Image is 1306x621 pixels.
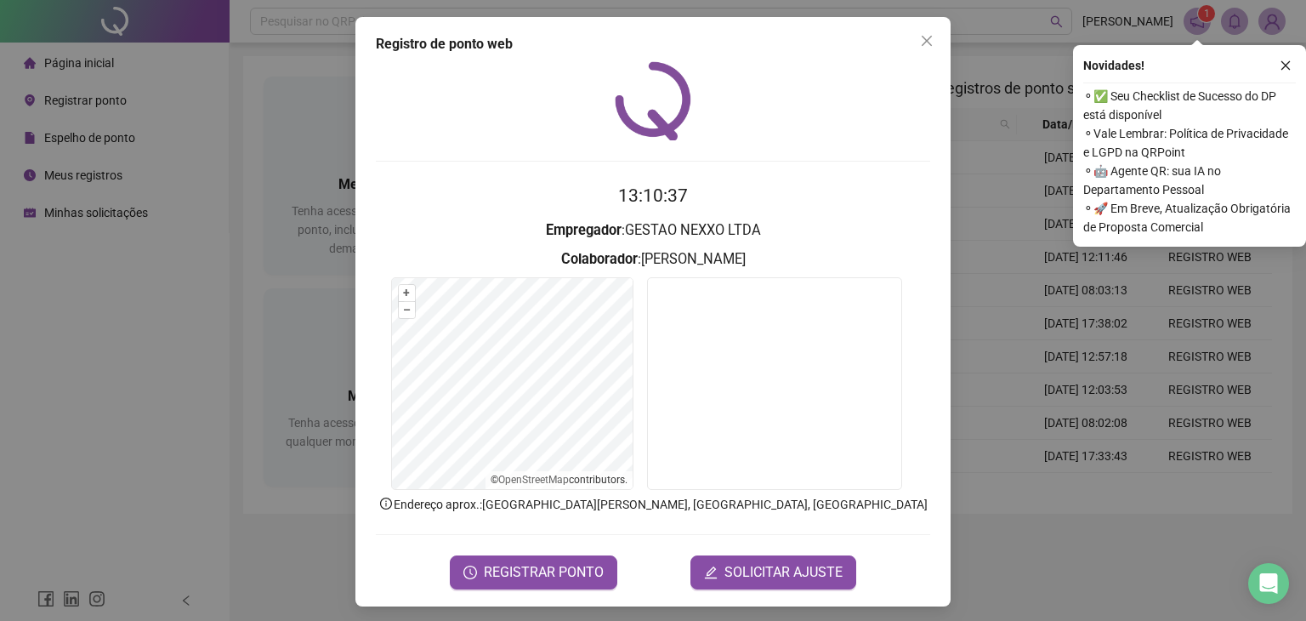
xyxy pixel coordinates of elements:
a: OpenStreetMap [498,474,569,486]
button: editSOLICITAR AJUSTE [690,555,856,590]
button: Close [913,27,940,54]
strong: Colaborador [561,251,638,267]
p: Endereço aprox. : [GEOGRAPHIC_DATA][PERSON_NAME], [GEOGRAPHIC_DATA], [GEOGRAPHIC_DATA] [376,495,930,514]
li: © contributors. [491,474,627,486]
span: ⚬ Vale Lembrar: Política de Privacidade e LGPD na QRPoint [1083,124,1296,162]
span: clock-circle [463,566,477,579]
span: edit [704,566,718,579]
div: Registro de ponto web [376,34,930,54]
span: ⚬ 🤖 Agente QR: sua IA no Departamento Pessoal [1083,162,1296,199]
button: – [399,302,415,318]
span: close [920,34,934,48]
h3: : GESTAO NEXXO LTDA [376,219,930,242]
span: ⚬ ✅ Seu Checklist de Sucesso do DP está disponível [1083,87,1296,124]
span: close [1280,60,1292,71]
button: REGISTRAR PONTO [450,555,617,590]
time: 13:10:37 [618,185,688,206]
span: info-circle [378,496,394,511]
span: SOLICITAR AJUSTE [724,562,843,583]
h3: : [PERSON_NAME] [376,248,930,271]
button: + [399,285,415,301]
span: Novidades ! [1083,56,1144,75]
div: Open Intercom Messenger [1248,563,1289,604]
img: QRPoint [615,61,691,140]
span: REGISTRAR PONTO [484,562,604,583]
strong: Empregador [546,222,622,238]
span: ⚬ 🚀 Em Breve, Atualização Obrigatória de Proposta Comercial [1083,199,1296,236]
